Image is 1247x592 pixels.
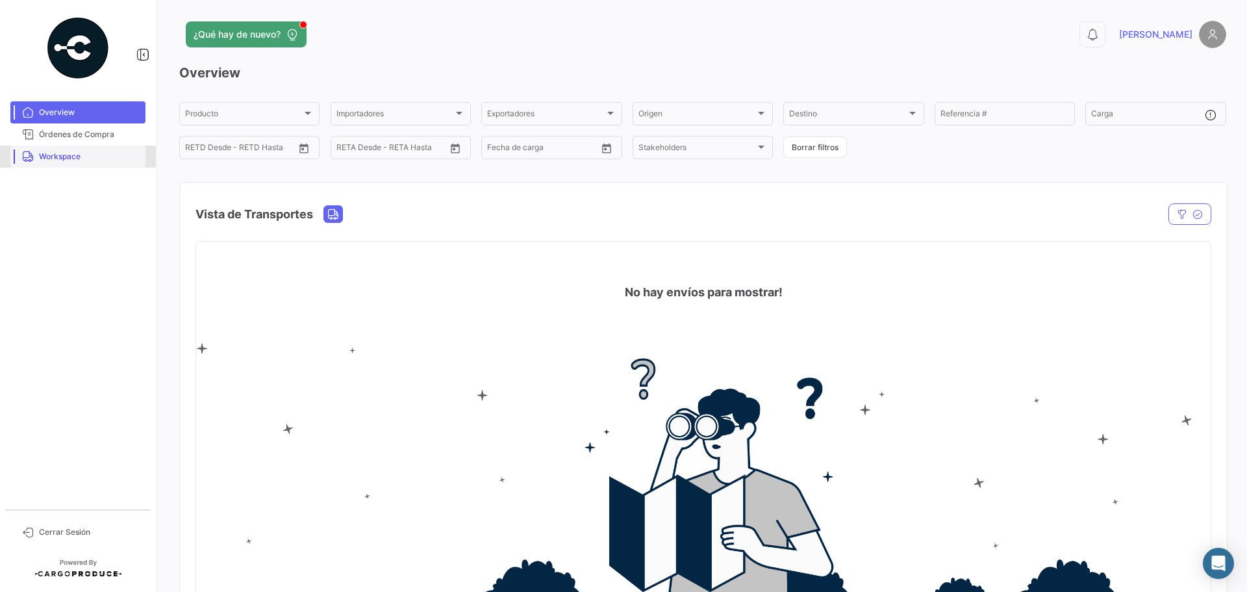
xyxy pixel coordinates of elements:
[10,101,145,123] a: Overview
[789,111,906,120] span: Destino
[783,136,847,158] button: Borrar filtros
[638,111,755,120] span: Origen
[194,28,281,41] span: ¿Qué hay de nuevo?
[39,526,140,538] span: Cerrar Sesión
[638,145,755,154] span: Stakeholders
[39,107,140,118] span: Overview
[369,145,421,154] input: Hasta
[195,205,313,224] h4: Vista de Transportes
[487,145,510,154] input: Desde
[10,123,145,146] a: Órdenes de Compra
[218,145,270,154] input: Hasta
[324,206,342,222] button: Land
[1199,21,1226,48] img: placeholder-user.png
[185,145,208,154] input: Desde
[39,129,140,140] span: Órdenes de Compra
[597,138,616,158] button: Open calendar
[185,111,302,120] span: Producto
[446,138,465,158] button: Open calendar
[1203,548,1234,579] div: Abrir Intercom Messenger
[625,283,783,302] h4: No hay envíos para mostrar!
[336,111,453,120] span: Importadores
[186,21,307,47] button: ¿Qué hay de nuevo?
[294,138,314,158] button: Open calendar
[336,145,360,154] input: Desde
[45,16,110,81] img: powered-by.png
[39,151,140,162] span: Workspace
[1119,28,1192,41] span: [PERSON_NAME]
[179,64,1226,82] h3: Overview
[10,146,145,168] a: Workspace
[520,145,572,154] input: Hasta
[487,111,604,120] span: Exportadores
